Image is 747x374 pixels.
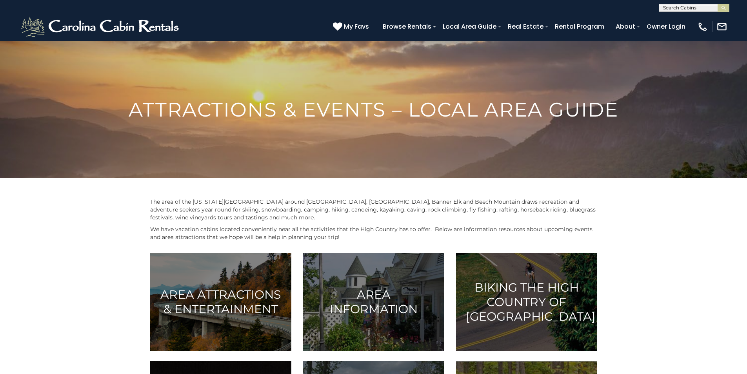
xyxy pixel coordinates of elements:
[716,21,727,32] img: mail-regular-white.png
[612,20,639,33] a: About
[643,20,689,33] a: Owner Login
[20,15,182,38] img: White-1-2.png
[697,21,708,32] img: phone-regular-white.png
[313,287,434,316] h3: Area Information
[439,20,500,33] a: Local Area Guide
[379,20,435,33] a: Browse Rentals
[150,198,597,221] p: The area of the [US_STATE][GEOGRAPHIC_DATA] around [GEOGRAPHIC_DATA], [GEOGRAPHIC_DATA], Banner E...
[551,20,608,33] a: Rental Program
[303,253,444,351] a: Area Information
[466,280,587,324] h3: Biking the High Country of [GEOGRAPHIC_DATA]
[160,287,282,316] h3: Area Attractions & Entertainment
[333,22,371,32] a: My Favs
[504,20,547,33] a: Real Estate
[150,225,597,241] p: We have vacation cabins located conveniently near all the activities that the High Country has to...
[150,253,291,351] a: Area Attractions & Entertainment
[344,22,369,31] span: My Favs
[456,253,597,351] a: Biking the High Country of [GEOGRAPHIC_DATA]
